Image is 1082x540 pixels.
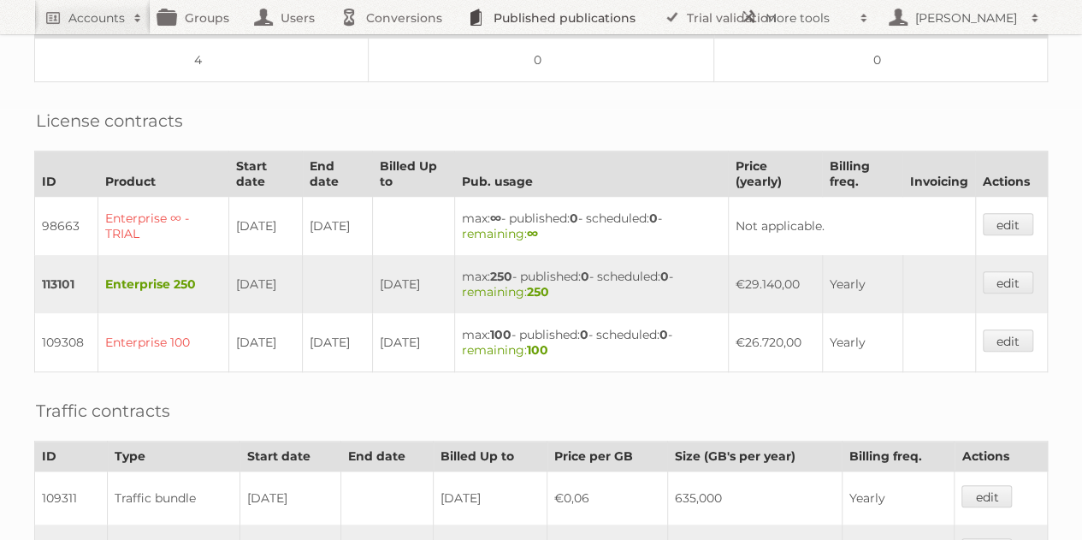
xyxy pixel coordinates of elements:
strong: ∞ [527,226,538,241]
span: remaining: [462,342,548,358]
td: €26.720,00 [728,313,822,372]
td: max: - published: - scheduled: - [454,255,728,313]
td: [DATE] [372,255,454,313]
th: Price (yearly) [728,151,822,197]
td: [DATE] [228,313,303,372]
td: [DATE] [372,313,454,372]
td: Enterprise 100 [98,313,229,372]
td: 0 [368,39,714,82]
td: Yearly [842,472,955,525]
td: [DATE] [434,472,547,525]
span: remaining: [462,284,549,300]
td: €0,06 [547,472,668,525]
td: Yearly [822,255,902,313]
strong: 0 [580,327,588,342]
td: [DATE] [228,255,303,313]
h2: License contracts [36,108,183,134]
strong: 0 [570,211,578,226]
strong: 100 [490,327,511,342]
th: Billed Up to [372,151,454,197]
td: 109308 [35,313,98,372]
td: €29.140,00 [728,255,822,313]
td: Traffic bundle [108,472,240,525]
th: Pub. usage [454,151,728,197]
td: [DATE] [303,197,372,256]
h2: Traffic contracts [36,398,170,424]
th: Start date [228,151,303,197]
th: Actions [975,151,1047,197]
td: 109311 [35,472,108,525]
th: ID [35,442,108,472]
td: 98663 [35,197,98,256]
th: Billing freq. [842,442,955,472]
td: [DATE] [303,313,372,372]
strong: 0 [659,327,668,342]
th: End date [340,442,433,472]
th: Invoicing [902,151,975,197]
span: remaining: [462,226,538,241]
th: Product [98,151,229,197]
th: Type [108,442,240,472]
h2: More tools [766,9,851,27]
td: Yearly [822,313,902,372]
strong: 250 [527,284,549,300]
th: Billing freq. [822,151,902,197]
td: Enterprise ∞ - TRIAL [98,197,229,256]
td: 0 [714,39,1048,82]
th: Billed Up to [434,442,547,472]
td: [DATE] [240,472,340,525]
th: ID [35,151,98,197]
a: edit [983,329,1033,352]
strong: 0 [581,269,589,284]
th: Price per GB [547,442,668,472]
td: 4 [35,39,369,82]
strong: 100 [527,342,548,358]
th: End date [303,151,372,197]
th: Actions [955,442,1048,472]
strong: 0 [649,211,658,226]
td: Enterprise 250 [98,255,229,313]
td: 635,000 [667,472,842,525]
h2: Accounts [68,9,125,27]
a: edit [983,271,1033,294]
td: max: - published: - scheduled: - [454,197,728,256]
td: 113101 [35,255,98,313]
strong: 250 [490,269,512,284]
th: Size (GB's per year) [667,442,842,472]
strong: 0 [660,269,669,284]
h2: [PERSON_NAME] [911,9,1022,27]
strong: ∞ [490,211,501,226]
a: edit [961,485,1012,507]
td: max: - published: - scheduled: - [454,313,728,372]
th: Start date [240,442,340,472]
a: edit [983,213,1033,235]
td: Not applicable. [728,197,975,256]
td: [DATE] [228,197,303,256]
